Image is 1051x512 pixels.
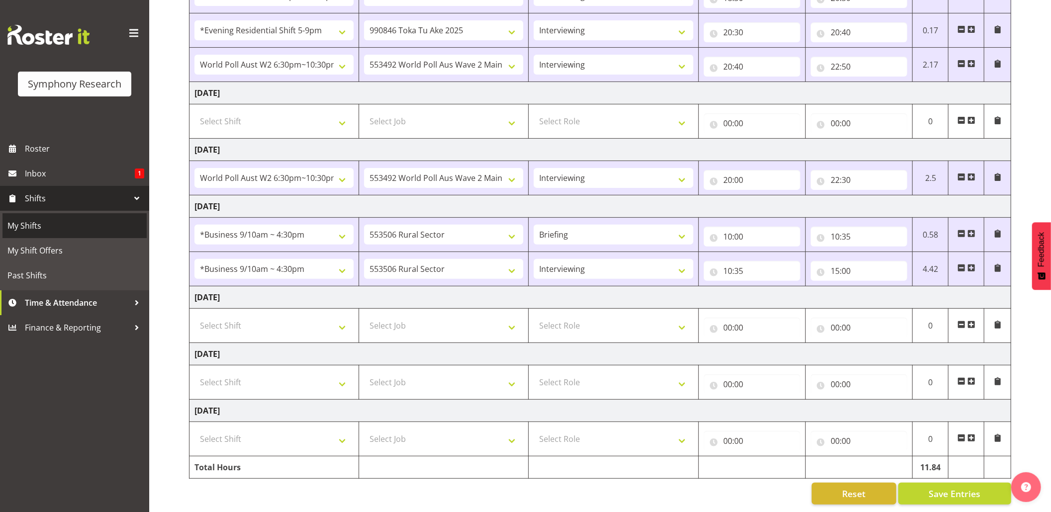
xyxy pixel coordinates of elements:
[7,25,90,45] img: Rosterit website logo
[704,261,800,281] input: Click to select...
[812,483,896,505] button: Reset
[913,13,949,48] td: 0.17
[1037,232,1046,267] span: Feedback
[190,195,1011,218] td: [DATE]
[811,227,907,247] input: Click to select...
[811,22,907,42] input: Click to select...
[811,318,907,338] input: Click to select...
[7,243,142,258] span: My Shift Offers
[190,400,1011,422] td: [DATE]
[704,318,800,338] input: Click to select...
[704,431,800,451] input: Click to select...
[190,286,1011,309] td: [DATE]
[842,487,865,500] span: Reset
[704,113,800,133] input: Click to select...
[7,268,142,283] span: Past Shifts
[1021,482,1031,492] img: help-xxl-2.png
[913,456,949,479] td: 11.84
[913,104,949,139] td: 0
[704,57,800,77] input: Click to select...
[7,218,142,233] span: My Shifts
[913,48,949,82] td: 2.17
[913,422,949,456] td: 0
[811,431,907,451] input: Click to select...
[811,113,907,133] input: Click to select...
[25,166,135,181] span: Inbox
[25,141,144,156] span: Roster
[929,487,980,500] span: Save Entries
[1032,222,1051,290] button: Feedback - Show survey
[190,456,359,479] td: Total Hours
[811,170,907,190] input: Click to select...
[913,309,949,343] td: 0
[704,374,800,394] input: Click to select...
[898,483,1011,505] button: Save Entries
[913,161,949,195] td: 2.5
[190,343,1011,365] td: [DATE]
[28,77,121,91] div: Symphony Research
[25,320,129,335] span: Finance & Reporting
[2,263,147,288] a: Past Shifts
[25,191,129,206] span: Shifts
[913,252,949,286] td: 4.42
[25,295,129,310] span: Time & Attendance
[811,57,907,77] input: Click to select...
[811,374,907,394] input: Click to select...
[2,213,147,238] a: My Shifts
[704,22,800,42] input: Click to select...
[704,170,800,190] input: Click to select...
[811,261,907,281] input: Click to select...
[135,169,144,178] span: 1
[190,82,1011,104] td: [DATE]
[913,218,949,252] td: 0.58
[2,238,147,263] a: My Shift Offers
[190,139,1011,161] td: [DATE]
[913,365,949,400] td: 0
[704,227,800,247] input: Click to select...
